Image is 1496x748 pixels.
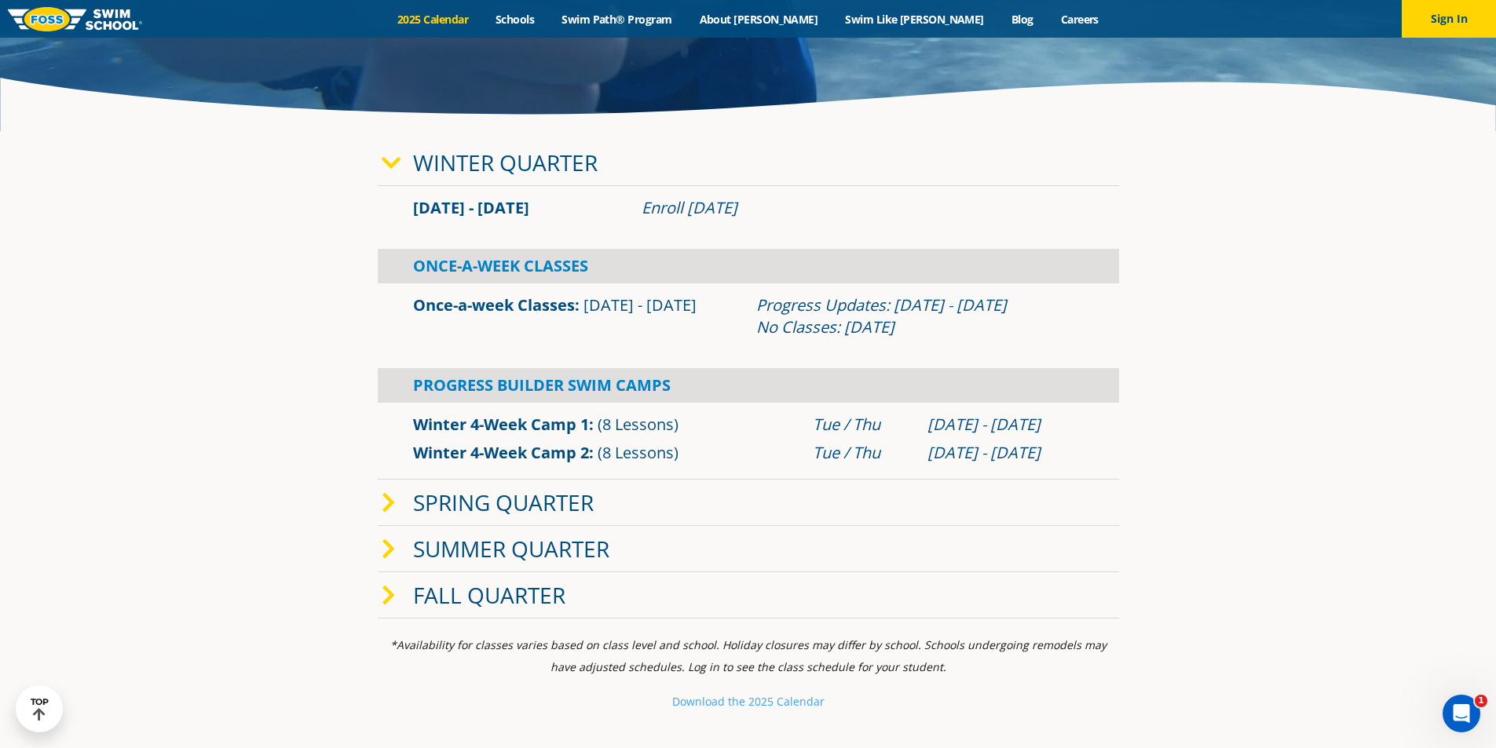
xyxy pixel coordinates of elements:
small: Download th [672,694,739,709]
a: Swim Like [PERSON_NAME] [832,12,998,27]
span: (8 Lessons) [598,442,679,463]
span: (8 Lessons) [598,414,679,435]
a: Spring Quarter [413,487,594,517]
img: FOSS Swim School Logo [8,7,142,31]
a: Once-a-week Classes [413,294,575,316]
a: 2025 Calendar [384,12,482,27]
a: Fall Quarter [413,580,565,610]
a: Blog [997,12,1047,27]
i: *Availability for classes varies based on class level and school. Holiday closures may differ by ... [390,637,1106,674]
a: Swim Path® Program [548,12,686,27]
span: [DATE] - [DATE] [583,294,697,316]
a: Careers [1047,12,1112,27]
div: Tue / Thu [813,414,912,436]
span: [DATE] - [DATE] [413,197,529,218]
a: Summer Quarter [413,534,609,564]
div: Once-A-Week Classes [378,249,1119,283]
div: Progress Builder Swim Camps [378,368,1119,403]
a: Winter 4-Week Camp 2 [413,442,589,463]
a: Schools [482,12,548,27]
a: Winter Quarter [413,148,598,177]
span: 1 [1475,695,1487,707]
div: [DATE] - [DATE] [927,442,1084,464]
a: Winter 4-Week Camp 1 [413,414,589,435]
div: Progress Updates: [DATE] - [DATE] No Classes: [DATE] [756,294,1084,338]
div: Enroll [DATE] [642,197,1084,219]
div: Tue / Thu [813,442,912,464]
small: e 2025 Calendar [739,694,825,709]
div: TOP [31,697,49,721]
div: [DATE] - [DATE] [927,414,1084,436]
iframe: Intercom live chat [1443,695,1480,732]
a: Download the 2025 Calendar [672,694,825,709]
a: About [PERSON_NAME] [686,12,832,27]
